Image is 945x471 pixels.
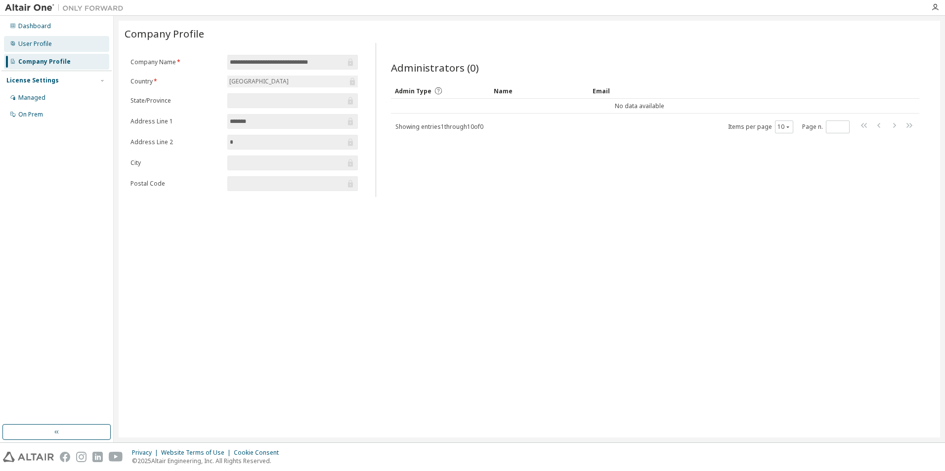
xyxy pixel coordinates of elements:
[391,61,479,75] span: Administrators (0)
[395,87,431,95] span: Admin Type
[130,180,221,188] label: Postal Code
[125,27,204,40] span: Company Profile
[6,77,59,84] div: License Settings
[130,159,221,167] label: City
[132,457,285,465] p: © 2025 Altair Engineering, Inc. All Rights Reserved.
[227,76,358,87] div: [GEOGRAPHIC_DATA]
[228,76,290,87] div: [GEOGRAPHIC_DATA]
[234,449,285,457] div: Cookie Consent
[130,58,221,66] label: Company Name
[5,3,129,13] img: Altair One
[777,123,791,131] button: 10
[130,138,221,146] label: Address Line 2
[18,111,43,118] div: On Prem
[593,83,684,99] div: Email
[60,452,70,462] img: facebook.svg
[130,78,221,85] label: Country
[728,120,793,133] span: Items per page
[3,452,54,462] img: altair_logo.svg
[494,83,585,99] div: Name
[130,118,221,125] label: Address Line 1
[802,120,850,133] span: Page n.
[395,122,483,131] span: Showing entries 1 through 10 of 0
[109,452,123,462] img: youtube.svg
[76,452,86,462] img: instagram.svg
[391,99,888,114] td: No data available
[161,449,234,457] div: Website Terms of Use
[132,449,161,457] div: Privacy
[18,94,45,102] div: Managed
[18,58,71,66] div: Company Profile
[18,40,52,48] div: User Profile
[18,22,51,30] div: Dashboard
[130,97,221,105] label: State/Province
[92,452,103,462] img: linkedin.svg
